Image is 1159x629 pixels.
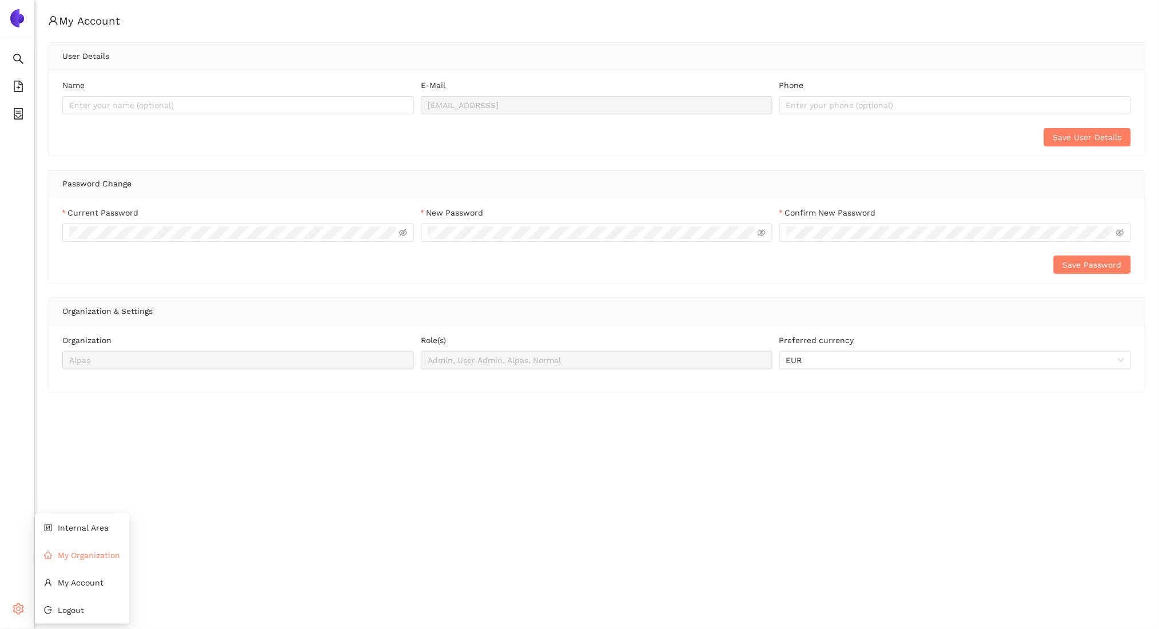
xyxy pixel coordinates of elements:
label: Phone [779,79,804,91]
span: Save User Details [1053,131,1122,144]
label: Organization [62,334,111,347]
button: Save Password [1054,256,1131,274]
input: New Password [428,226,755,239]
div: Password Change [62,170,1131,197]
span: container [13,104,24,127]
input: Confirm New Password [786,226,1114,239]
img: Logo [8,9,26,27]
span: user [48,15,59,26]
span: EUR [786,352,1124,369]
span: eye-invisible [758,229,766,237]
span: eye-invisible [1116,229,1124,237]
div: User Details [62,43,1131,69]
span: Logout [58,606,84,615]
h1: My Account [48,14,1145,29]
span: file-add [13,77,24,99]
label: Preferred currency [779,334,854,347]
span: search [13,49,24,72]
label: Name [62,79,85,91]
label: New Password [421,206,483,219]
span: Internal Area [58,523,109,532]
span: My Organization [58,551,120,560]
label: E-Mail [421,79,445,91]
span: Save Password [1063,258,1122,271]
span: eye-invisible [399,229,407,237]
label: Current Password [62,206,138,219]
div: Organization & Settings [62,298,1131,324]
span: setting [13,599,24,622]
input: Current Password [69,226,397,239]
span: logout [44,606,52,614]
input: Phone [779,96,1131,114]
span: home [44,551,52,559]
label: Role(s) [421,334,446,347]
input: Name [62,96,414,114]
span: user [44,579,52,587]
button: Save User Details [1044,128,1131,146]
label: Confirm New Password [779,206,875,219]
span: control [44,524,52,532]
span: My Account [58,578,103,587]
